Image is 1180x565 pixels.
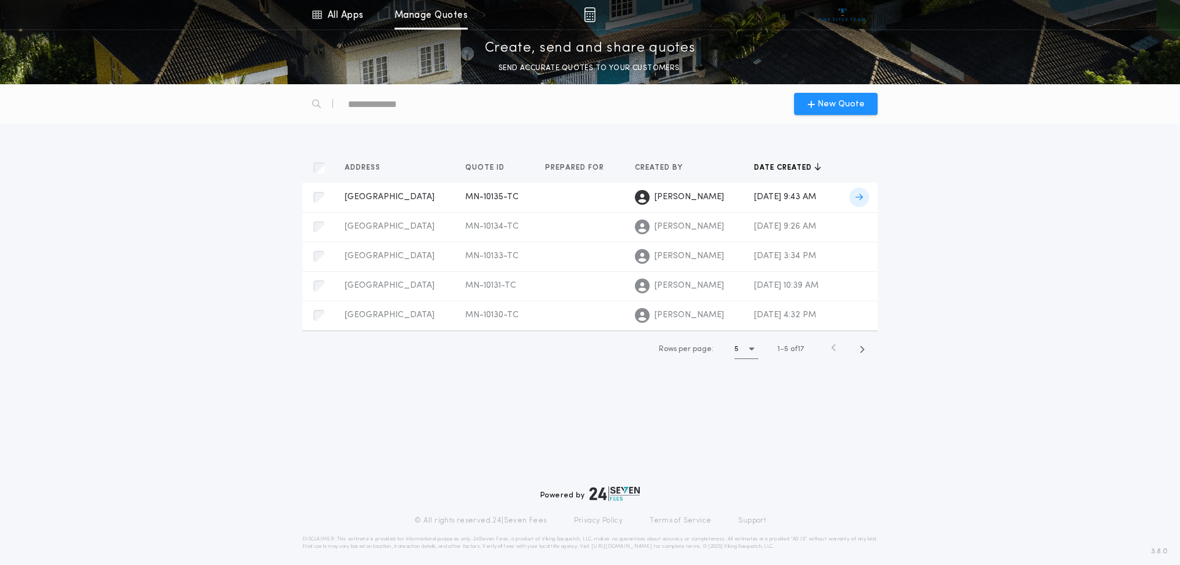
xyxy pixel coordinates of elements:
a: Privacy Policy [574,516,623,526]
span: [DATE] 3:34 PM [754,251,816,261]
span: MN-10131-TC [465,281,516,290]
p: Create, send and share quotes [485,39,696,58]
span: 5 [784,346,789,353]
span: Quote ID [465,163,507,173]
span: MN-10135-TC [465,192,519,202]
span: [PERSON_NAME] [655,309,724,322]
span: 1 [777,346,780,353]
span: Date created [754,163,814,173]
span: [PERSON_NAME] [655,191,724,203]
img: logo [589,486,640,501]
span: [GEOGRAPHIC_DATA] [345,192,435,202]
img: vs-icon [820,9,866,21]
span: [GEOGRAPHIC_DATA] [345,251,435,261]
a: [URL][DOMAIN_NAME] [591,544,652,549]
span: MN-10133-TC [465,251,519,261]
div: Powered by [540,486,640,501]
span: [PERSON_NAME] [655,280,724,292]
span: [DATE] 10:39 AM [754,281,819,290]
p: SEND ACCURATE QUOTES TO YOUR CUSTOMERS. [498,62,682,74]
span: 3.8.0 [1151,546,1168,557]
button: Quote ID [465,162,514,174]
span: [DATE] 9:43 AM [754,192,816,202]
button: Date created [754,162,821,174]
span: Rows per page: [659,346,714,353]
span: Address [345,163,383,173]
a: Terms of Service [650,516,711,526]
button: New Quote [794,93,878,115]
span: [PERSON_NAME] [655,221,724,233]
span: Prepared for [545,163,607,173]
span: [GEOGRAPHIC_DATA] [345,281,435,290]
button: Address [345,162,390,174]
button: Created by [635,162,692,174]
span: of 17 [790,344,804,355]
span: [GEOGRAPHIC_DATA] [345,310,435,320]
p: DISCLAIMER: This estimate is provided for informational purposes only. 24|Seven Fees, a product o... [302,535,878,550]
span: MN-10130-TC [465,310,519,320]
p: © All rights reserved. 24|Seven Fees [414,516,547,526]
span: [PERSON_NAME] [655,250,724,263]
a: Support [738,516,766,526]
span: Created by [635,163,685,173]
span: [DATE] 4:32 PM [754,310,816,320]
span: New Quote [817,98,865,111]
span: [DATE] 9:26 AM [754,222,816,231]
img: img [584,7,596,22]
button: 5 [734,339,758,359]
span: MN-10134-TC [465,222,519,231]
h1: 5 [734,343,739,355]
span: [GEOGRAPHIC_DATA] [345,222,435,231]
